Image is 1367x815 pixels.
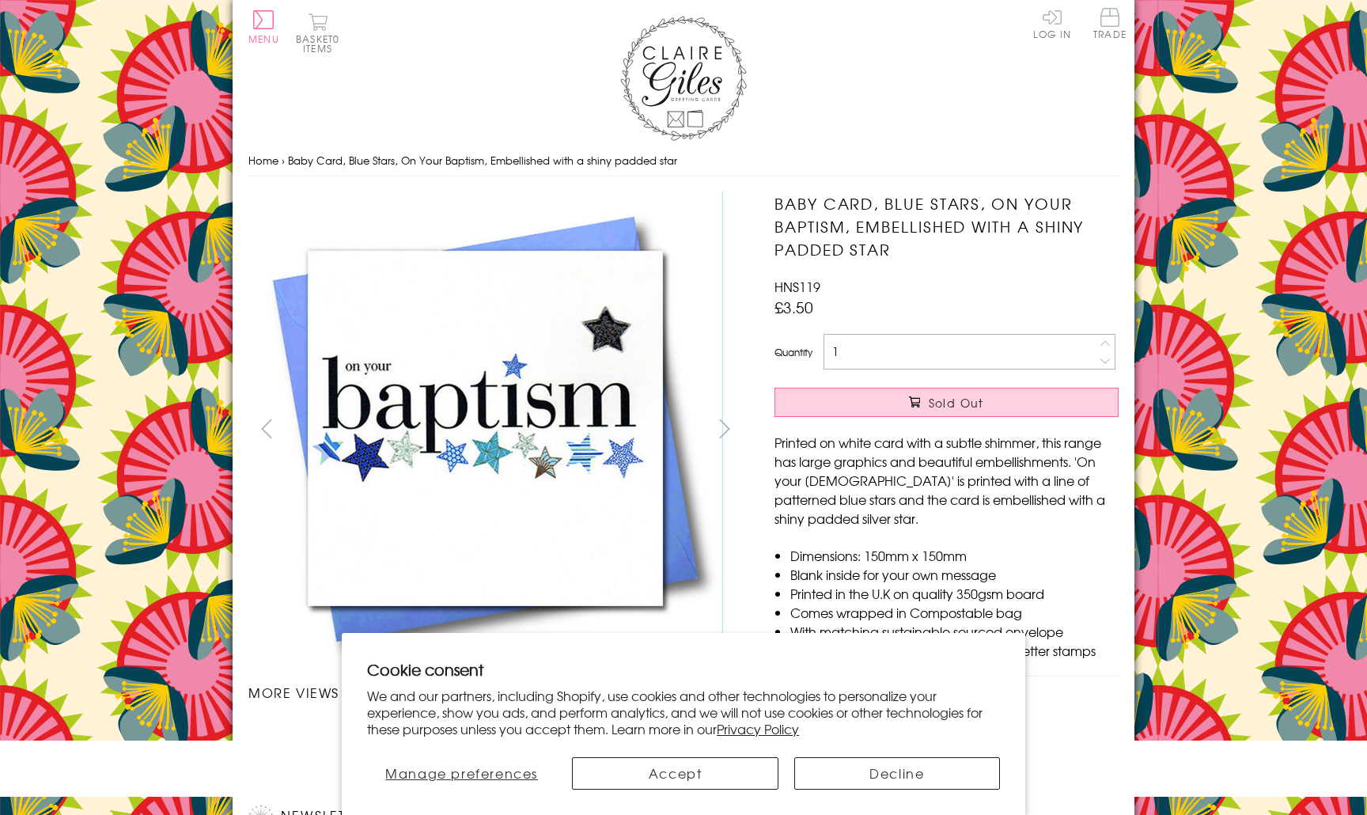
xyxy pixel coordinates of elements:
[248,192,723,666] img: Baby Card, Blue Stars, On Your Baptism, Embellished with a shiny padded star
[1033,8,1071,39] a: Log In
[790,584,1119,603] li: Printed in the U.K on quality 350gsm board
[288,153,677,168] span: Baby Card, Blue Stars, On Your Baptism, Embellished with a shiny padded star
[929,395,984,411] span: Sold Out
[774,388,1119,417] button: Sold Out
[248,683,743,702] h3: More views
[790,546,1119,565] li: Dimensions: 150mm x 150mm
[248,153,278,168] a: Home
[790,603,1119,622] li: Comes wrapped in Compostable bag
[248,32,279,46] span: Menu
[1093,8,1127,39] span: Trade
[367,757,556,790] button: Manage preferences
[774,433,1119,528] p: Printed on white card with a subtle shimmer, this range has large graphics and beautiful embellis...
[717,719,799,738] a: Privacy Policy
[790,622,1119,641] li: With matching sustainable sourced envelope
[774,192,1119,260] h1: Baby Card, Blue Stars, On Your Baptism, Embellished with a shiny padded star
[707,411,743,446] button: next
[790,565,1119,584] li: Blank inside for your own message
[774,345,812,359] label: Quantity
[774,296,813,318] span: £3.50
[794,757,1000,790] button: Decline
[310,737,311,737] img: Baby Card, Blue Stars, On Your Baptism, Embellished with a shiny padded star
[282,153,285,168] span: ›
[248,10,279,44] button: Menu
[303,32,339,55] span: 0 items
[367,658,1000,680] h2: Cookie consent
[248,718,743,752] ul: Carousel Pagination
[248,145,1119,177] nav: breadcrumbs
[385,764,538,783] span: Manage preferences
[743,192,1217,667] img: Baby Card, Blue Stars, On Your Baptism, Embellished with a shiny padded star
[367,688,1000,737] p: We and our partners, including Shopify, use cookies and other technologies to personalize your ex...
[296,13,339,53] button: Basket0 items
[1093,8,1127,42] a: Trade
[774,277,820,296] span: HNS119
[572,757,778,790] button: Accept
[248,411,284,446] button: prev
[620,16,747,141] img: Claire Giles Greetings Cards
[248,718,372,752] li: Carousel Page 1 (Current Slide)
